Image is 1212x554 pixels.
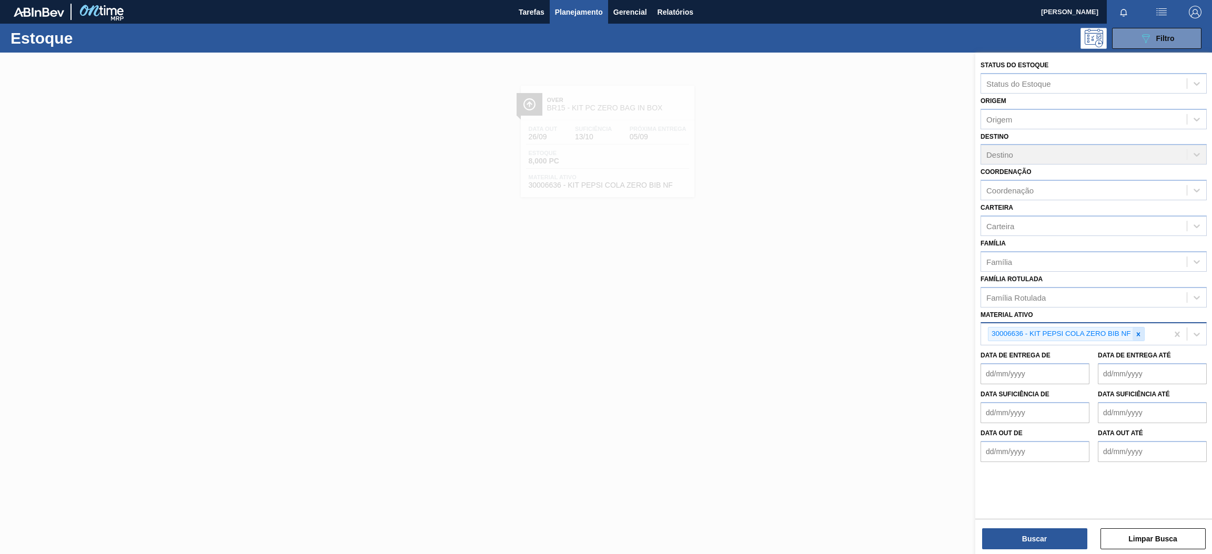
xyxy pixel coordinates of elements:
[981,363,1089,384] input: dd/mm/yyyy
[1189,6,1201,18] img: Logout
[981,204,1013,211] label: Carteira
[1112,28,1201,49] button: Filtro
[981,429,1023,437] label: Data out de
[986,257,1012,266] div: Família
[981,240,1006,247] label: Família
[981,352,1051,359] label: Data de Entrega de
[1155,6,1168,18] img: userActions
[1107,5,1140,19] button: Notificações
[981,61,1048,69] label: Status do Estoque
[981,275,1043,283] label: Família Rotulada
[981,402,1089,423] input: dd/mm/yyyy
[519,6,544,18] span: Tarefas
[555,6,603,18] span: Planejamento
[613,6,647,18] span: Gerencial
[1080,28,1107,49] div: Pogramando: nenhum usuário selecionado
[1098,363,1207,384] input: dd/mm/yyyy
[981,311,1033,319] label: Material ativo
[988,327,1133,341] div: 30006636 - KIT PEPSI COLA ZERO BIB NF
[981,391,1049,398] label: Data suficiência de
[1098,391,1170,398] label: Data suficiência até
[11,32,172,44] h1: Estoque
[986,221,1014,230] div: Carteira
[981,168,1032,176] label: Coordenação
[1098,402,1207,423] input: dd/mm/yyyy
[981,97,1006,105] label: Origem
[1098,429,1143,437] label: Data out até
[986,79,1051,88] div: Status do Estoque
[981,441,1089,462] input: dd/mm/yyyy
[1098,441,1207,462] input: dd/mm/yyyy
[986,186,1034,195] div: Coordenação
[1098,352,1171,359] label: Data de Entrega até
[981,133,1008,140] label: Destino
[986,293,1046,302] div: Família Rotulada
[986,115,1012,124] div: Origem
[1156,34,1175,43] span: Filtro
[14,7,64,17] img: TNhmsLtSVTkK8tSr43FrP2fwEKptu5GPRR3wAAAABJRU5ErkJggg==
[658,6,693,18] span: Relatórios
